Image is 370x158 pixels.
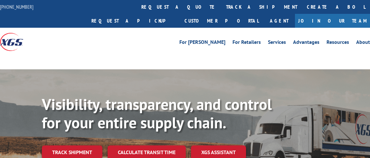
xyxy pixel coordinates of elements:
[268,40,286,47] a: Services
[232,40,261,47] a: For Retailers
[263,14,295,28] a: Agent
[327,40,349,47] a: Resources
[356,40,370,47] a: About
[295,14,370,28] a: Join Our Team
[42,94,272,133] b: Visibility, transparency, and control for your entire supply chain.
[179,40,225,47] a: For [PERSON_NAME]
[87,14,180,28] a: Request a pickup
[293,40,319,47] a: Advantages
[180,14,263,28] a: Customer Portal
